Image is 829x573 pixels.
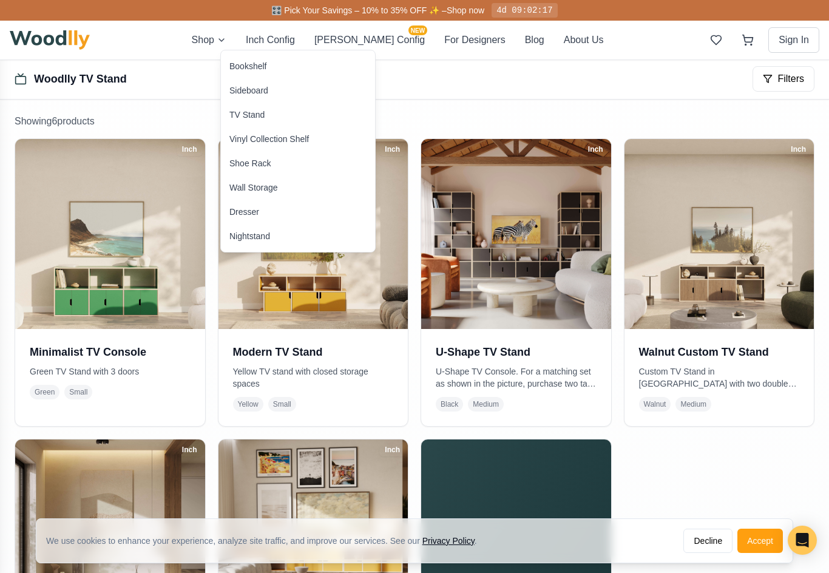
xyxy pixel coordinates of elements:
[229,84,268,97] div: Sideboard
[229,206,259,218] div: Dresser
[229,109,265,121] div: TV Stand
[229,60,266,72] div: Bookshelf
[229,133,309,145] div: Vinyl Collection Shelf
[229,181,278,194] div: Wall Storage
[229,230,270,242] div: Nightstand
[229,157,271,169] div: Shoe Rack
[220,50,376,253] div: Shop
